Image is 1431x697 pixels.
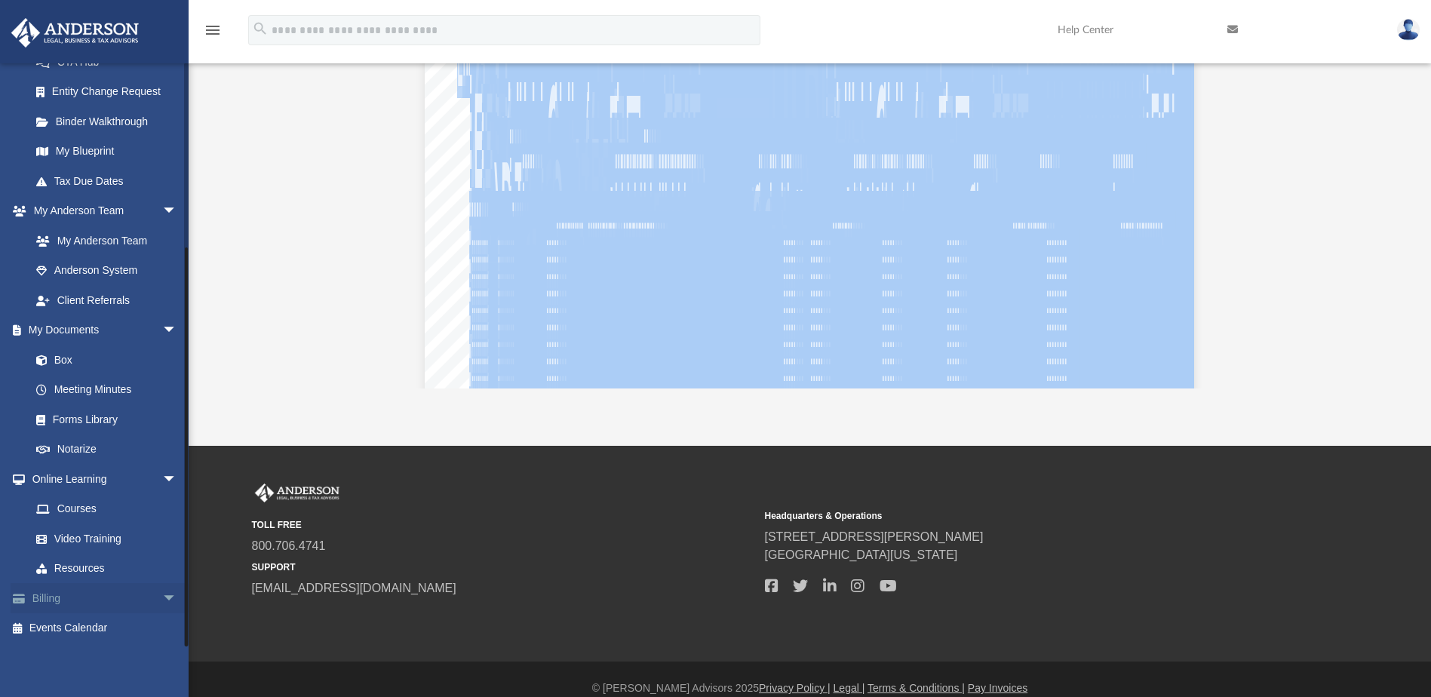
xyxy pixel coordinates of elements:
span: 7 [849,210,861,436]
span: X [628,137,640,363]
span: arrow_drop_down [162,583,192,614]
span: 5 [592,210,604,436]
span:  [616,161,636,388]
span: I [513,137,525,363]
span: a [937,210,949,436]
i: menu [204,21,222,39]
span:  [770,161,791,388]
span: 3 [666,137,678,363]
span: 0 [751,161,763,388]
span:  [672,161,692,388]
span: O [1123,137,1135,363]
span: 3 [983,137,995,363]
span: T [930,210,942,436]
span: 2 [1024,210,1036,436]
span: 3 [1035,137,1047,363]
span: G [596,210,608,436]
span: 2 [1129,210,1141,436]
a: Legal | [834,682,865,694]
a: My Documentsarrow_drop_down [11,315,192,345]
span: V [846,161,858,388]
span: < [1136,187,1148,413]
span: Z [1054,137,1066,363]
span: 2 [574,210,586,436]
span: 5 [1113,137,1125,363]
span:  [469,210,490,436]
a: Resources [21,554,192,584]
span: X [1122,210,1134,436]
div: © [PERSON_NAME] Advisors 2025 [189,680,1431,696]
a: Pay Invoices [968,682,1027,694]
span: P [582,210,594,436]
span: 3 [769,137,781,363]
span: < [1040,187,1052,413]
span: 9 [775,137,788,363]
span: ; [501,210,532,436]
span: T [1123,187,1135,413]
span:  [1137,230,1157,456]
span: 2 [765,137,777,363]
span: [3 [1097,137,1121,363]
span: Y [788,137,800,363]
a: Billingarrow_drop_down [11,583,200,613]
small: TOLL FREE [252,518,754,532]
span: Z [562,210,574,436]
span: ` [921,210,933,436]
span: R [636,137,648,363]
img: User Pic [1397,19,1420,41]
a: Events Calendar [11,613,200,643]
span:  [650,161,671,388]
span: c [1115,230,1127,456]
i: search [252,20,269,37]
span: H [782,137,794,363]
span:  [634,161,655,388]
a: Courses [21,494,192,524]
span:  [977,161,997,388]
span: 9 [1030,187,1043,413]
span:  [782,161,802,388]
span: 3 [555,210,567,436]
span: X [1024,137,1036,363]
span: 2 [551,137,563,363]
a: Entity Change Request [21,77,200,107]
span:  [860,161,880,388]
span: J [754,137,766,363]
span:  [872,161,892,388]
span:  [470,8,497,310]
span: 9 [603,210,615,436]
span:  [684,161,705,388]
span: T [865,137,877,363]
span:  [1143,230,1163,456]
span: 8 [656,137,668,363]
a: Forms Library [21,404,185,434]
span: \ [610,161,622,388]
span:  [1040,161,1061,388]
a: Notarize [21,434,192,465]
span: < [1130,137,1142,363]
span: : [1116,137,1129,363]
span:  [628,161,648,388]
a: Box [21,345,185,375]
span: _ [832,210,844,436]
span: ;Z [882,137,905,363]
span: arrow_drop_down [162,196,192,227]
span: W [867,161,879,388]
span:  [892,161,912,388]
a: Online Learningarrow_drop_down [11,464,192,494]
a: [GEOGRAPHIC_DATA][US_STATE] [765,548,958,561]
span: 5 [579,210,591,436]
span: 8 [1140,187,1152,413]
span: 2 [877,137,889,363]
span:  [907,161,927,388]
span:  [974,161,994,388]
span: arrow_drop_down [162,464,192,495]
span: 3 [1048,137,1060,363]
a: Binder Walkthrough [21,106,200,137]
span: 3 [1143,210,1155,436]
span: _ [1022,187,1034,413]
span: ^ [799,210,811,436]
a: Client Referrals [21,285,192,315]
img: Anderson Advisors Platinum Portal [252,484,342,503]
span:  [659,161,680,388]
span: ;K [528,137,551,363]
